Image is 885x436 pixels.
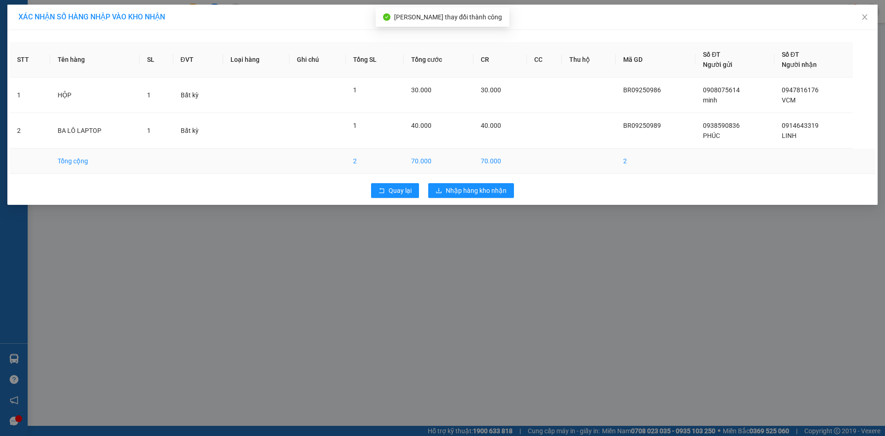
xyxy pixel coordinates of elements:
td: Tổng cộng [50,149,139,174]
span: XÁC NHẬN SỐ HÀNG NHẬP VÀO KHO NHẬN [18,12,165,21]
span: Số ĐT [703,51,720,58]
td: 2 [10,113,50,149]
span: check-circle [383,13,390,21]
span: rollback [378,187,385,195]
th: Ghi chú [289,42,346,78]
span: Số ĐT [782,51,799,58]
td: 70.000 [404,149,473,174]
th: CR [473,42,527,78]
th: CC [527,42,562,78]
span: Nhập hàng kho nhận [446,185,507,196]
span: minh [703,96,717,104]
th: STT [10,42,50,78]
span: Người nhận [782,61,817,68]
th: Loại hàng [223,42,290,78]
span: 0947816176 [782,86,819,94]
td: BA LÔ LAPTOP [50,113,139,149]
td: Bất kỳ [173,113,223,149]
th: Tổng cước [404,42,473,78]
span: Quay lại [389,185,412,196]
td: 70.000 [473,149,527,174]
span: 30.000 [481,86,501,94]
th: ĐVT [173,42,223,78]
span: VCM [782,96,796,104]
td: 2 [616,149,696,174]
th: Thu hộ [562,42,616,78]
span: LINH [782,132,796,139]
span: 1 [147,127,151,134]
td: 1 [10,78,50,113]
span: download [436,187,442,195]
span: Người gửi [703,61,732,68]
span: [PERSON_NAME] thay đổi thành công [394,13,502,21]
button: Close [852,5,878,30]
span: 1 [147,91,151,99]
th: Tổng SL [346,42,404,78]
span: 1 [353,86,357,94]
span: 40.000 [481,122,501,129]
span: PHÚC [703,132,720,139]
button: rollbackQuay lại [371,183,419,198]
span: 30.000 [411,86,431,94]
th: SL [140,42,173,78]
span: 0908075614 [703,86,740,94]
td: 2 [346,149,404,174]
td: Bất kỳ [173,78,223,113]
span: 1 [353,122,357,129]
th: Mã GD [616,42,696,78]
span: BR09250986 [623,86,661,94]
span: 40.000 [411,122,431,129]
td: HỘP [50,78,139,113]
span: 0914643319 [782,122,819,129]
span: BR09250989 [623,122,661,129]
button: downloadNhập hàng kho nhận [428,183,514,198]
th: Tên hàng [50,42,139,78]
span: 0938590836 [703,122,740,129]
span: close [861,13,868,21]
